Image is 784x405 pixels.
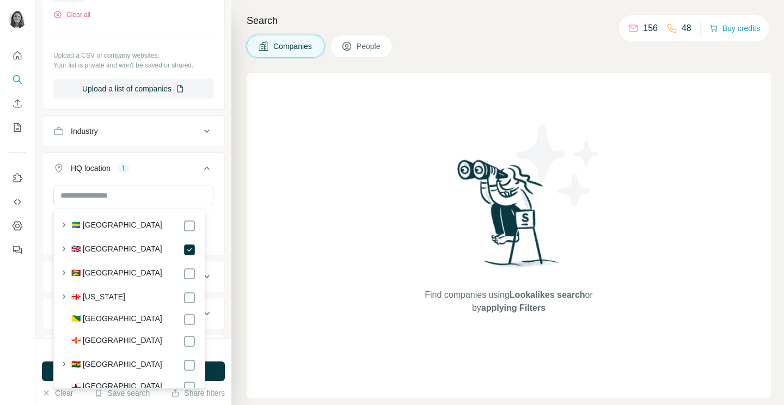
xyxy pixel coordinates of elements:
[247,13,771,28] h4: Search
[481,303,546,312] span: applying Filters
[71,243,162,256] label: 🇬🇧 [GEOGRAPHIC_DATA]
[71,219,162,232] label: 🇬🇦 [GEOGRAPHIC_DATA]
[42,337,224,364] button: Technologies
[42,263,224,290] button: Annual revenue ($)
[421,289,596,315] span: Find companies using or by
[9,94,26,113] button: Enrich CSV
[273,41,313,52] span: Companies
[71,381,162,394] label: 🇬🇮 [GEOGRAPHIC_DATA]
[42,361,225,381] button: Run search
[117,163,130,173] div: 1
[171,388,225,398] button: Share filters
[53,10,90,20] button: Clear all
[71,126,98,137] div: Industry
[42,118,224,144] button: Industry
[53,51,213,60] p: Upload a CSV of company websites.
[682,22,691,35] p: 48
[643,22,658,35] p: 156
[53,79,213,99] button: Upload a list of companies
[71,267,162,280] label: 🇬🇩 [GEOGRAPHIC_DATA]
[42,388,73,398] button: Clear
[42,300,224,327] button: Employees (size)
[71,313,162,326] label: 🇬🇫 [GEOGRAPHIC_DATA]
[94,388,150,398] button: Save search
[9,118,26,137] button: My lists
[9,70,26,89] button: Search
[357,41,382,52] span: People
[709,21,760,36] button: Buy credits
[9,240,26,260] button: Feedback
[9,46,26,65] button: Quick start
[71,163,111,174] div: HQ location
[509,116,607,214] img: Surfe Illustration - Stars
[71,291,125,304] label: 🇬🇪 [US_STATE]
[9,192,26,212] button: Use Surfe API
[9,11,26,28] img: Avatar
[42,155,224,186] button: HQ location1
[452,157,566,278] img: Surfe Illustration - Woman searching with binoculars
[9,216,26,236] button: Dashboard
[9,168,26,188] button: Use Surfe on LinkedIn
[71,359,162,372] label: 🇬🇭 [GEOGRAPHIC_DATA]
[510,290,585,299] span: Lookalikes search
[71,335,162,348] label: 🇬🇬 [GEOGRAPHIC_DATA]
[53,60,213,70] p: Your list is private and won't be saved or shared.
